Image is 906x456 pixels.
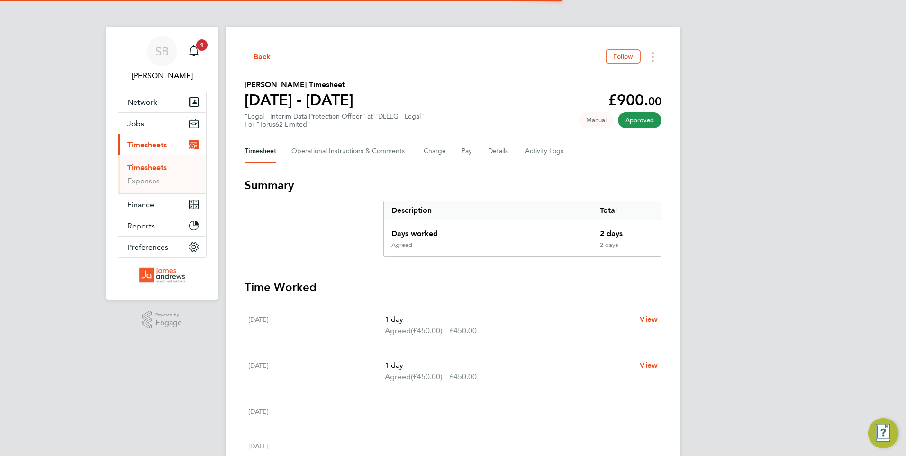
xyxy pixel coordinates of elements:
span: – [385,441,389,450]
div: "Legal - Interim Data Protection Officer" at "DLLEG - Legal" [245,112,424,128]
a: SB[PERSON_NAME] [118,36,207,82]
img: jarsolutions-logo-retina.png [139,267,185,283]
span: This timesheet has been approved. [618,112,661,128]
button: Timesheets [118,134,206,155]
span: 00 [648,94,661,108]
button: Engage Resource Center [868,418,898,448]
span: Reports [127,221,155,230]
button: Timesheet [245,140,276,163]
div: Summary [383,201,661,257]
span: Agreed [385,371,411,383]
button: Follow [606,49,641,64]
button: Timesheets Menu [644,49,661,64]
nav: Main navigation [106,27,218,300]
div: 2 days [592,220,661,241]
span: Timesheets [127,140,167,149]
span: (£450.00) = [411,326,449,335]
div: Days worked [384,220,592,241]
a: 1 [184,36,203,66]
span: Stephanie Beer [118,70,207,82]
p: 1 day [385,314,632,325]
button: Reports [118,215,206,236]
a: Powered byEngage [142,311,182,329]
button: Preferences [118,237,206,257]
a: Timesheets [127,163,167,172]
span: £450.00 [449,372,477,381]
button: Pay [462,140,473,163]
span: Back [254,51,271,63]
app-decimal: £900. [608,91,661,109]
div: [DATE] [248,440,385,452]
h3: Time Worked [245,280,661,295]
span: This timesheet was manually created. [579,112,614,128]
a: Go to home page [118,267,207,283]
div: 2 days [592,241,661,256]
h2: [PERSON_NAME] Timesheet [245,79,353,91]
button: Operational Instructions & Comments [291,140,408,163]
div: Total [592,201,661,220]
button: Jobs [118,113,206,134]
div: Description [384,201,592,220]
h3: Summary [245,178,661,193]
div: [DATE] [248,360,385,383]
button: Details [488,140,510,163]
span: Powered by [155,311,182,319]
button: Charge [424,140,446,163]
div: [DATE] [248,314,385,337]
span: £450.00 [449,326,477,335]
span: View [640,361,658,370]
div: [DATE] [248,406,385,417]
p: 1 day [385,360,632,371]
span: Finance [127,200,154,209]
span: Preferences [127,243,168,252]
span: Agreed [385,325,411,337]
h1: [DATE] - [DATE] [245,91,353,109]
span: Follow [613,52,633,61]
span: – [385,407,389,416]
a: View [640,360,658,371]
span: Network [127,98,157,107]
div: For "Torus62 Limited" [245,120,424,128]
button: Network [118,91,206,112]
a: View [640,314,658,325]
span: 1 [196,39,208,51]
span: (£450.00) = [411,372,449,381]
div: Timesheets [118,155,206,193]
button: Back [245,51,271,63]
a: Expenses [127,176,160,185]
span: SB [155,45,169,57]
span: View [640,315,658,324]
span: Jobs [127,119,144,128]
span: Engage [155,319,182,327]
button: Activity Logs [525,140,565,163]
div: Agreed [391,241,412,249]
button: Finance [118,194,206,215]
